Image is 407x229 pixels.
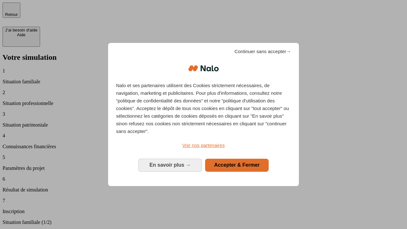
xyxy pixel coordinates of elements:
span: Voir nos partenaires [182,142,224,148]
span: Accepter & Fermer [214,162,259,168]
button: En savoir plus: Configurer vos consentements [138,159,202,171]
p: Nalo et ses partenaires utilisent des Cookies strictement nécessaires, de navigation, marketing e... [116,82,291,135]
span: Continuer sans accepter→ [234,48,291,55]
span: En savoir plus → [149,162,191,168]
button: Accepter & Fermer: Accepter notre traitement des données et fermer [205,159,269,171]
img: Logo [188,59,219,78]
a: Voir nos partenaires [116,142,291,149]
div: Bienvenue chez Nalo Gestion du consentement [108,43,299,186]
